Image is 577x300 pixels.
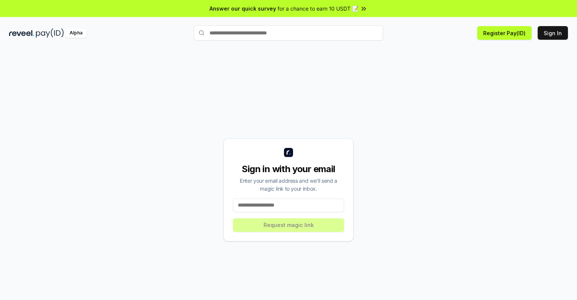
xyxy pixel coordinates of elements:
button: Register Pay(ID) [477,26,532,40]
div: Sign in with your email [233,163,344,175]
span: Answer our quick survey [209,5,276,12]
div: Alpha [65,28,87,38]
span: for a chance to earn 10 USDT 📝 [278,5,358,12]
button: Sign In [538,26,568,40]
img: reveel_dark [9,28,34,38]
div: Enter your email address and we’ll send a magic link to your inbox. [233,177,344,193]
img: pay_id [36,28,64,38]
img: logo_small [284,148,293,157]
